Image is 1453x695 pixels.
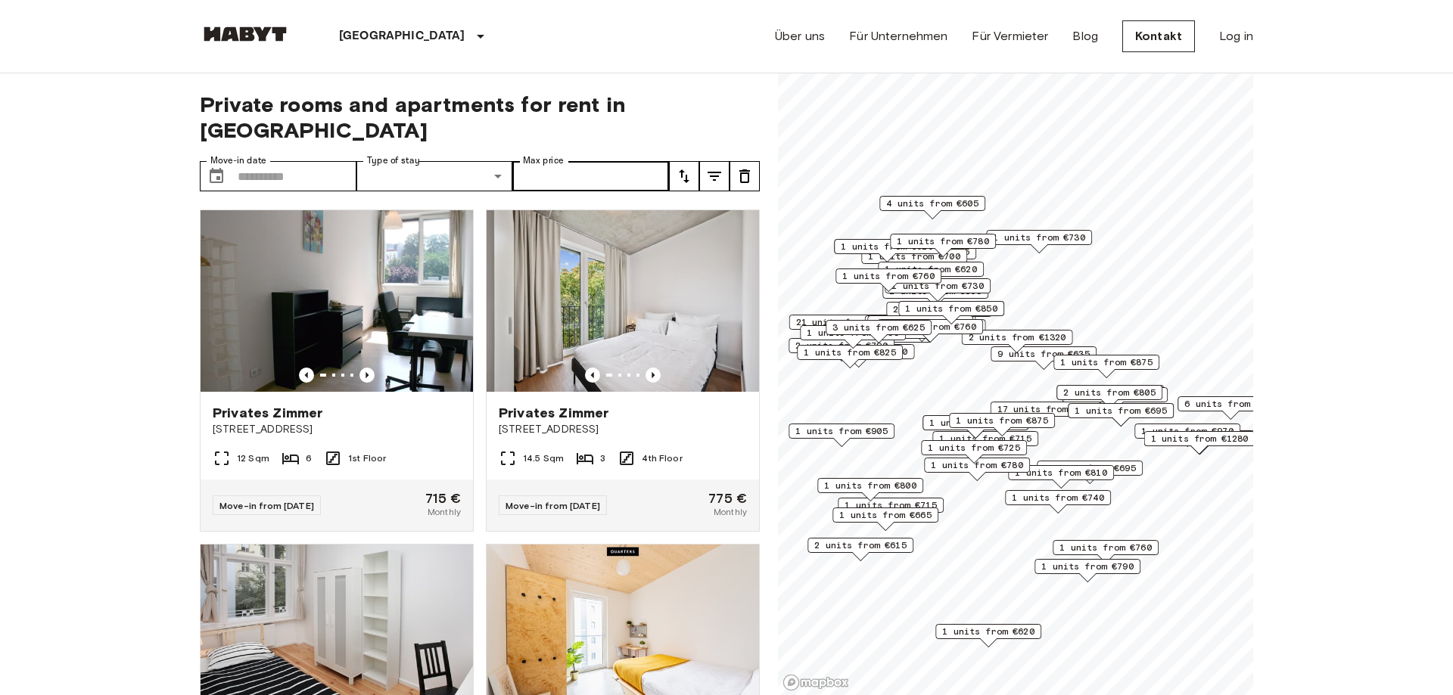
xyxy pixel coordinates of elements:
[826,320,932,343] div: Map marker
[898,301,1004,324] div: Map marker
[367,154,420,167] label: Type of stay
[775,27,825,45] a: Über uns
[929,416,1022,430] span: 1 units from €835
[219,500,314,511] span: Move-in from [DATE]
[939,432,1031,445] span: 1 units from €715
[886,302,992,325] div: Map marker
[730,161,760,191] button: tune
[783,674,849,691] a: Mapbox logo
[339,27,465,45] p: [GEOGRAPHIC_DATA]
[523,451,564,465] span: 14.5 Sqm
[1219,27,1253,45] a: Log in
[879,196,985,219] div: Map marker
[928,441,1020,455] span: 1 units from €725
[1012,491,1104,504] span: 1 units from €740
[1134,424,1240,447] div: Map marker
[931,458,1023,472] span: 1 units from €780
[797,345,903,368] div: Map marker
[1044,461,1136,475] span: 2 units from €695
[428,505,461,519] span: Monthly
[865,315,976,339] div: Map marker
[213,404,322,422] span: Privates Zimmer
[997,402,1095,416] span: 17 units from €720
[487,210,759,392] img: Marketing picture of unit DE-01-259-018-03Q
[789,315,901,338] div: Map marker
[890,234,996,257] div: Map marker
[845,498,937,512] span: 1 units from €715
[237,451,269,465] span: 12 Sqm
[849,27,947,45] a: Für Unternehmen
[832,321,925,334] span: 3 units from €625
[1059,541,1152,554] span: 1 units from €760
[201,161,232,191] button: Choose date
[839,508,932,522] span: 1 units from €665
[795,339,888,352] span: 2 units from €790
[486,209,760,532] a: Marketing picture of unit DE-01-259-018-03QPrevious imagePrevious imagePrivates Zimmer[STREET_ADD...
[1184,397,1277,411] span: 6 units from €645
[800,325,906,349] div: Map marker
[1122,20,1195,52] a: Kontakt
[942,625,1035,638] span: 1 units from €620
[972,27,1048,45] a: Für Vermieter
[935,624,1041,647] div: Map marker
[1056,385,1162,408] div: Map marker
[600,451,605,465] span: 3
[841,240,933,253] span: 1 units from €620
[962,330,1073,353] div: Map marker
[884,320,976,334] span: 2 units from €760
[506,500,600,511] span: Move-in from [DATE]
[499,422,747,437] span: [STREET_ADDRESS]
[893,303,985,316] span: 2 units from €655
[359,368,375,383] button: Previous image
[789,338,895,361] div: Map marker
[885,262,977,276] span: 1 units from €620
[1068,403,1174,427] div: Map marker
[646,368,661,383] button: Previous image
[991,402,1102,425] div: Map marker
[834,239,940,262] div: Map marker
[811,345,908,358] span: 1 units from €1200
[1053,355,1159,378] div: Map marker
[878,262,984,285] div: Map marker
[213,422,461,437] span: [STREET_ADDRESS]
[817,478,923,501] div: Map marker
[874,316,966,330] span: 9 units from €665
[708,492,747,505] span: 775 €
[835,268,941,292] div: Map marker
[969,330,1066,344] span: 2 units from €1320
[891,279,984,293] span: 1 units from €730
[200,209,474,532] a: Marketing picture of unit DE-01-041-02MPrevious imagePrevious imagePrivates Zimmer[STREET_ADDRESS...
[210,154,266,167] label: Move-in date
[814,538,907,552] span: 2 units from €615
[200,26,291,42] img: Habyt
[714,505,747,519] span: Monthly
[804,344,915,368] div: Map marker
[1072,27,1098,45] a: Blog
[796,315,894,329] span: 21 units from €655
[306,451,312,465] span: 6
[924,458,1030,481] div: Map marker
[807,326,899,340] span: 1 units from €895
[1008,465,1114,489] div: Map marker
[1041,560,1134,573] span: 1 units from €790
[642,451,682,465] span: 4th Floor
[201,210,473,392] img: Marketing picture of unit DE-01-041-02M
[1035,559,1140,582] div: Map marker
[882,284,988,307] div: Map marker
[299,368,314,383] button: Previous image
[923,415,1028,439] div: Map marker
[832,507,938,531] div: Map marker
[699,161,730,191] button: tune
[523,154,564,167] label: Max price
[795,424,888,438] span: 1 units from €905
[949,413,1055,436] div: Map marker
[585,368,600,383] button: Previous image
[842,269,935,283] span: 1 units from €760
[1075,404,1167,417] span: 1 units from €695
[897,234,989,248] span: 1 units from €780
[993,231,1085,244] span: 1 units from €730
[807,538,913,561] div: Map marker
[991,346,1097,370] div: Map marker
[905,302,997,315] span: 1 units from €850
[1053,540,1159,563] div: Map marker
